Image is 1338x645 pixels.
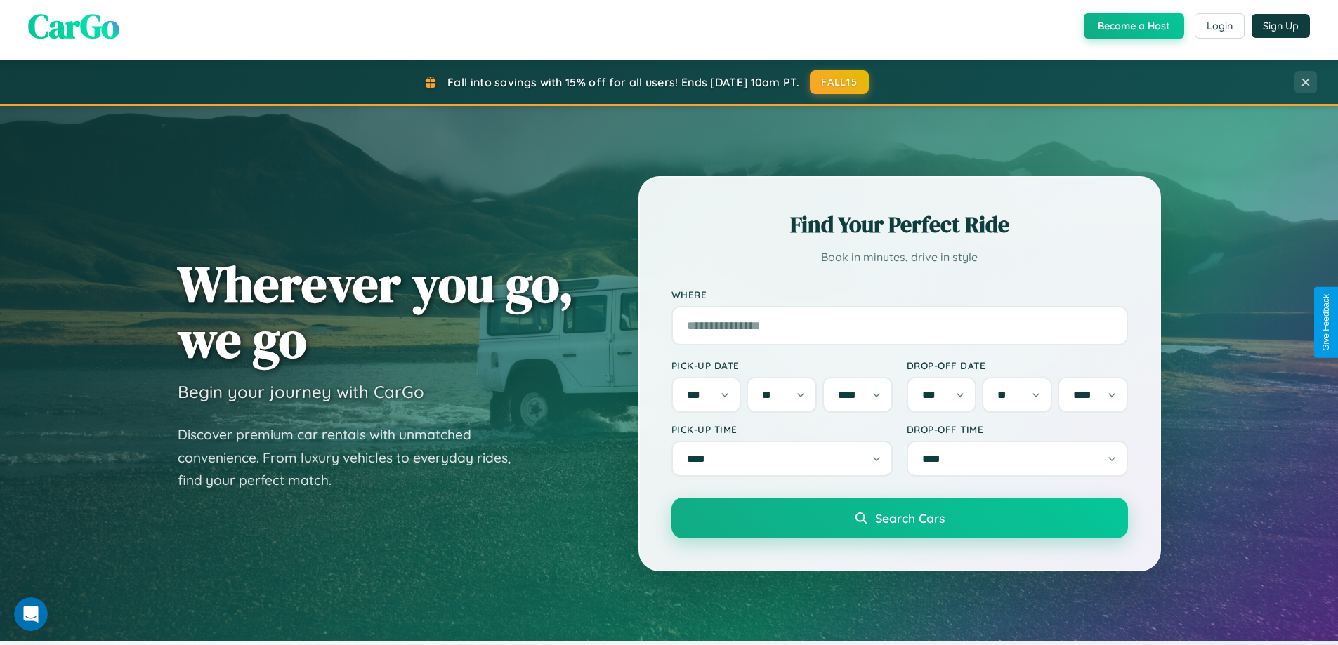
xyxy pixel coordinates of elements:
div: Give Feedback [1321,294,1331,351]
p: Discover premium car rentals with unmatched convenience. From luxury vehicles to everyday rides, ... [178,423,529,492]
label: Drop-off Time [907,423,1128,435]
iframe: Intercom live chat [14,597,48,631]
h1: Wherever you go, we go [178,256,574,367]
label: Pick-up Date [671,359,893,371]
span: Search Cars [875,510,945,526]
span: Fall into savings with 15% off for all users! Ends [DATE] 10am PT. [447,75,799,89]
p: Book in minutes, drive in style [671,247,1128,267]
label: Drop-off Date [907,359,1128,371]
button: Search Cars [671,498,1128,538]
h3: Begin your journey with CarGo [178,381,424,402]
button: FALL15 [810,70,869,94]
label: Pick-up Time [671,423,893,435]
label: Where [671,288,1128,300]
button: Become a Host [1084,13,1184,39]
h2: Find Your Perfect Ride [671,209,1128,240]
button: Login [1195,13,1245,39]
span: CarGo [28,3,119,49]
button: Sign Up [1252,14,1310,38]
